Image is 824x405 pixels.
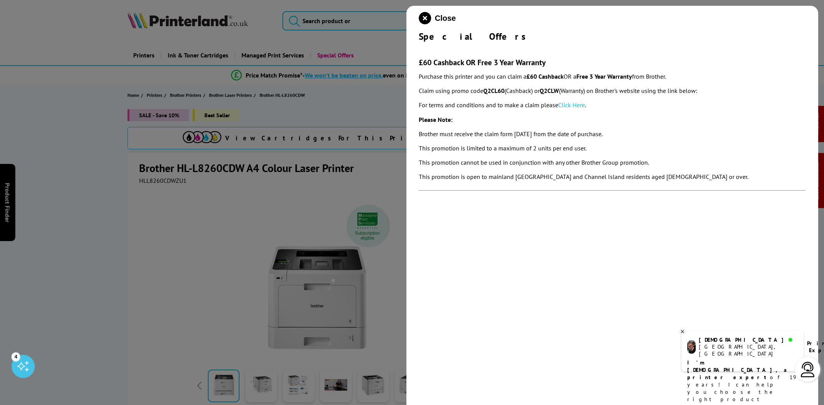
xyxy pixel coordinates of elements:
[540,87,559,94] strong: Q2CLW
[419,130,603,138] em: Brother must receive the claim form [DATE] from the date of purchase.
[687,340,696,354] img: chris-livechat.png
[419,159,649,166] em: This promotion cannot be used in conjunction with any other Brother Group promotion.
[419,57,806,67] h3: £60 Cashback OR Free 3 Year Warranty
[800,362,816,377] img: user-headset-light.svg
[699,343,797,357] div: [GEOGRAPHIC_DATA], [GEOGRAPHIC_DATA]
[687,359,789,381] b: I'm [DEMOGRAPHIC_DATA], a printer expert
[576,73,632,80] strong: Free 3 Year Warranty
[699,336,797,343] div: [DEMOGRAPHIC_DATA]
[687,359,798,403] p: of 19 years! I can help you choose the right product
[419,12,456,24] button: close modal
[419,144,586,152] em: This promotion is limited to a maximum of 2 units per end user.
[12,352,20,361] div: 4
[527,73,564,80] strong: £60 Cashback
[419,100,806,110] p: For terms and conditions and to make a claim please .
[419,71,806,82] p: Purchase this printer and you can claim a OR a from Brother.
[435,14,456,23] span: Close
[483,87,505,94] strong: Q2CL60
[419,30,806,42] div: Special Offers
[419,86,806,96] p: Claim using promo code (Cashback) or (Warranty) on Brother's website using the link below:
[558,101,585,109] a: Click Here
[419,173,748,181] em: This promotion is open to mainland [GEOGRAPHIC_DATA] and Channel Island residents aged [DEMOGRAPH...
[419,116,452,123] strong: Please Note:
